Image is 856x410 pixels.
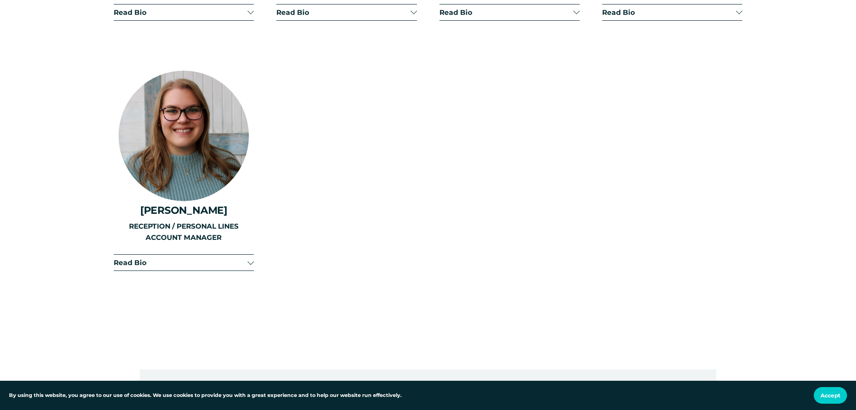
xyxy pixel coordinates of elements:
[114,204,254,216] h4: [PERSON_NAME]
[114,255,254,270] button: Read Bio
[814,387,847,404] button: Accept
[9,392,402,400] p: By using this website, you agree to our use of cookies. We use cookies to provide you with a grea...
[602,8,736,17] span: Read Bio
[114,221,254,243] p: RECEPTION / PERSONAL LINES ACCOUNT MANAGER
[602,5,742,20] button: Read Bio
[114,258,248,267] span: Read Bio
[821,392,840,399] span: Accept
